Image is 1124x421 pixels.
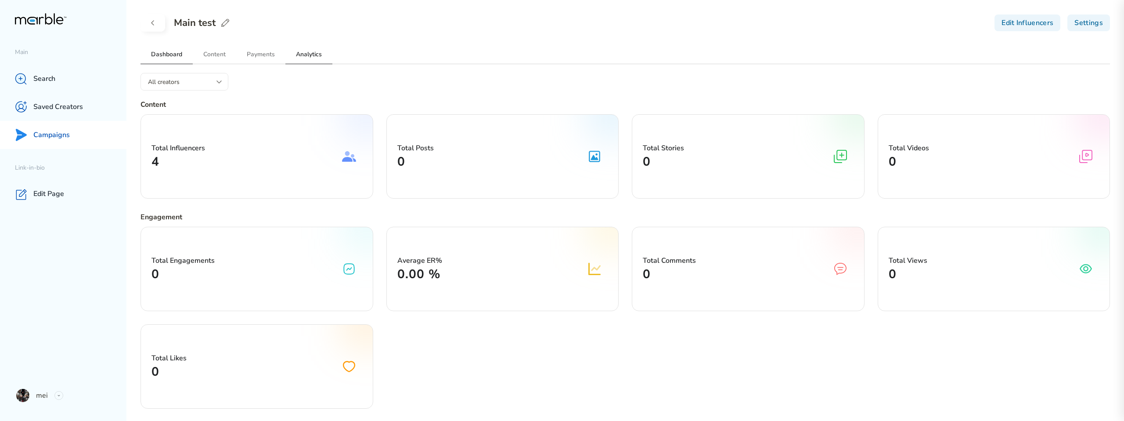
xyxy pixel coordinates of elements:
span: Total Engagements [151,256,215,265]
h2: Payments [236,45,285,64]
span: All creators [148,77,180,87]
h2: 4 [151,153,205,170]
span: Total Posts [397,143,434,153]
h2: Analytics [285,45,332,64]
span: Total Views [889,256,927,265]
h2: 0.00 % [397,266,442,283]
button: All creators [140,73,228,91]
p: Search [33,74,55,83]
p: Campaigns [33,131,70,140]
h2: 0 [151,266,215,283]
h2: 0 [889,266,927,283]
h2: Main test [174,16,216,29]
div: Edit Influencers [994,15,1060,31]
h2: 0 [151,363,187,380]
h2: Dashboard [140,45,193,64]
span: Total Likes [151,353,187,363]
span: Total Videos [889,143,929,153]
h3: Engagement [140,212,1110,222]
h2: 0 [889,153,929,170]
p: Saved Creators [33,102,83,112]
span: Total Stories [643,143,684,153]
span: Total Comments [643,256,696,265]
h2: 0 [643,153,684,170]
p: Link-in-bio [15,164,126,172]
h2: Content [193,45,236,64]
p: mei [36,390,48,401]
span: Total Influencers [151,143,205,153]
p: Main [15,48,126,57]
h2: 0 [397,153,434,170]
span: Average ER% [397,256,442,265]
h3: Content [140,99,1110,110]
h2: 0 [643,266,696,283]
div: Settings [1067,15,1110,31]
p: Edit Page [33,189,64,199]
